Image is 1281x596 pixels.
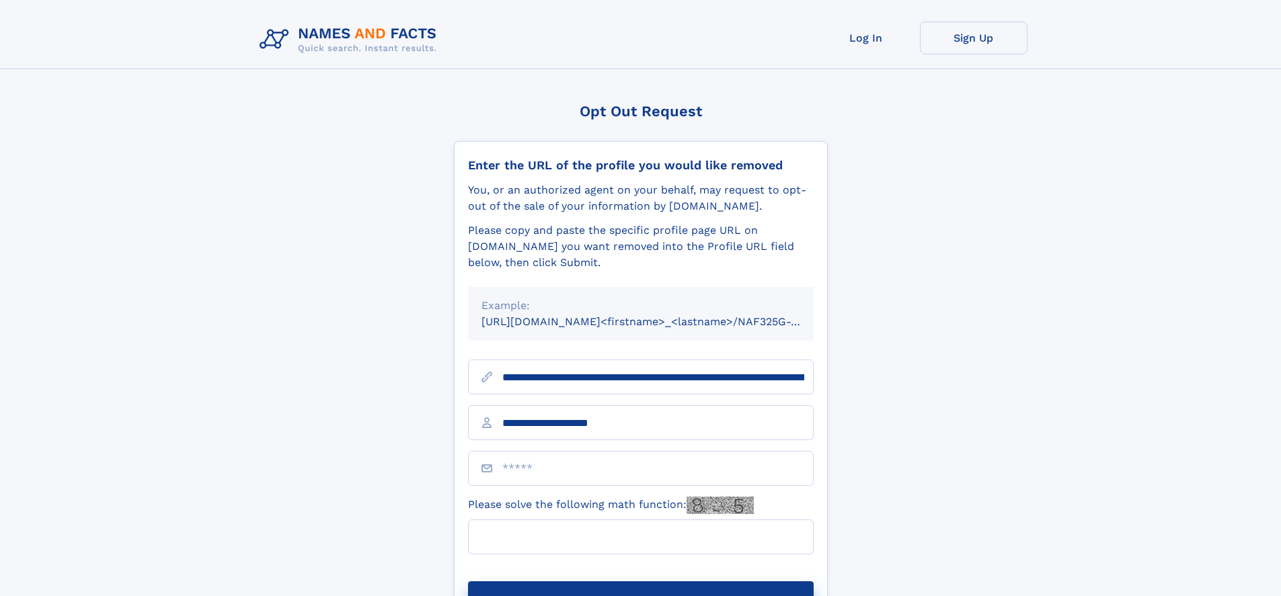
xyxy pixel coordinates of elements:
[468,158,814,173] div: Enter the URL of the profile you would like removed
[454,103,828,120] div: Opt Out Request
[812,22,920,54] a: Log In
[468,497,754,514] label: Please solve the following math function:
[481,298,800,314] div: Example:
[254,22,448,58] img: Logo Names and Facts
[481,315,839,328] small: [URL][DOMAIN_NAME]<firstname>_<lastname>/NAF325G-xxxxxxxx
[468,222,814,271] div: Please copy and paste the specific profile page URL on [DOMAIN_NAME] you want removed into the Pr...
[468,182,814,214] div: You, or an authorized agent on your behalf, may request to opt-out of the sale of your informatio...
[920,22,1027,54] a: Sign Up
